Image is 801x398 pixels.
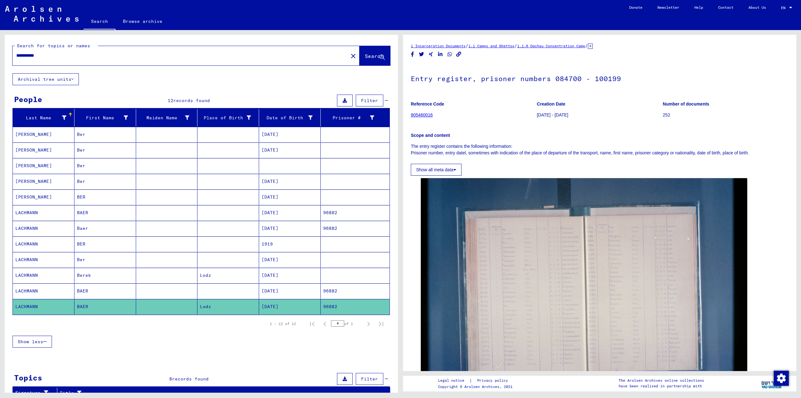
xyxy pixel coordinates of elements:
[200,115,251,121] div: Place of Birth
[409,50,416,58] button: Share on Facebook
[139,115,190,121] div: Maiden Name
[360,46,390,65] button: Search
[259,189,321,205] mat-cell: [DATE]
[438,377,469,384] a: Legal notice
[356,373,383,385] button: Filter
[411,143,788,156] p: The entry register contains the following information: Prisoner number, entry datel, sometimes wi...
[84,14,115,30] a: Search
[472,377,515,384] a: Privacy policy
[361,376,378,382] span: Filter
[13,268,74,283] mat-cell: LACHMANN
[760,375,783,391] img: yv_logo.png
[323,113,382,123] div: Prisoner #
[356,95,383,106] button: Filter
[15,390,52,396] div: Signature
[537,101,565,106] b: Creation Date
[514,43,517,49] span: /
[74,109,136,127] mat-header-cell: First Name
[331,321,362,327] div: of 1
[321,299,390,314] mat-cell: 96882
[13,127,74,142] mat-cell: [PERSON_NAME]
[259,221,321,236] mat-cell: [DATE]
[13,189,74,205] mat-cell: [PERSON_NAME]
[347,49,360,62] button: Clear
[74,174,136,189] mat-cell: Ber
[537,112,663,118] p: [DATE] - [DATE]
[411,133,450,138] b: Scope and content
[74,221,136,236] mat-cell: Baer
[74,142,136,158] mat-cell: Ber
[18,339,43,344] span: Show less
[168,98,173,103] span: 12
[60,390,378,396] div: Title
[456,50,462,58] button: Copy link
[321,221,390,236] mat-cell: 96882
[270,321,296,327] div: 1 – 12 of 12
[375,318,387,330] button: Last page
[262,115,313,121] div: Date of Birth
[619,378,704,383] p: The Arolsen Archives online collections
[468,44,514,48] a: 1.1 Camps and Ghettos
[77,115,128,121] div: First Name
[321,283,390,299] mat-cell: 96882
[437,50,444,58] button: Share on LinkedIn
[421,178,747,396] img: 001.jpg
[411,44,466,48] a: 1 Incarceration Documents
[411,101,444,106] b: Reference Code
[262,113,320,123] div: Date of Birth
[323,115,374,121] div: Prisoner #
[74,299,136,314] mat-cell: BAER
[774,371,789,386] img: Change consent
[74,268,136,283] mat-cell: Berek
[15,115,66,121] div: Last Name
[13,158,74,173] mat-cell: [PERSON_NAME]
[319,318,331,330] button: Previous page
[172,376,209,382] span: records found
[517,44,585,48] a: 1.1.6 Dachau Concentration Camp
[15,113,74,123] div: Last Name
[13,142,74,158] mat-cell: [PERSON_NAME]
[74,189,136,205] mat-cell: BER
[446,50,453,58] button: Share on WhatsApp
[259,142,321,158] mat-cell: [DATE]
[74,158,136,173] mat-cell: Ber
[60,388,384,398] div: Title
[259,205,321,220] mat-cell: [DATE]
[200,113,259,123] div: Place of Birth
[74,252,136,267] mat-cell: Ber
[13,73,79,85] button: Archival tree units
[321,109,390,127] mat-header-cell: Prisoner #
[14,372,42,383] div: Topics
[361,98,378,103] span: Filter
[259,299,321,314] mat-cell: [DATE]
[411,164,462,176] button: Show all meta data
[365,53,384,59] span: Search
[173,98,210,103] span: records found
[619,383,704,389] p: have been realized in partnership with
[74,236,136,252] mat-cell: BER
[17,43,90,49] mat-label: Search for topics or names
[197,268,259,283] mat-cell: Lodz
[77,113,136,123] div: First Name
[136,109,198,127] mat-header-cell: Maiden Name
[13,236,74,252] mat-cell: LACHMANN
[418,50,425,58] button: Share on Twitter
[13,283,74,299] mat-cell: LACHMANN
[438,377,515,384] div: |
[773,370,788,385] div: Change consent
[13,109,74,127] mat-header-cell: Last Name
[259,283,321,299] mat-cell: [DATE]
[259,174,321,189] mat-cell: [DATE]
[197,299,259,314] mat-cell: Lodz
[13,205,74,220] mat-cell: LACHMANN
[115,14,170,29] a: Browse archive
[13,221,74,236] mat-cell: LACHMANN
[438,384,515,390] p: Copyright © Arolsen Archives, 2021
[411,64,788,92] h1: Entry register, prisoner numbers 084700 - 100199
[14,94,42,105] div: People
[13,174,74,189] mat-cell: [PERSON_NAME]
[13,299,74,314] mat-cell: LACHMANN
[74,205,136,220] mat-cell: BAER
[259,109,321,127] mat-header-cell: Date of Birth
[169,376,172,382] span: 8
